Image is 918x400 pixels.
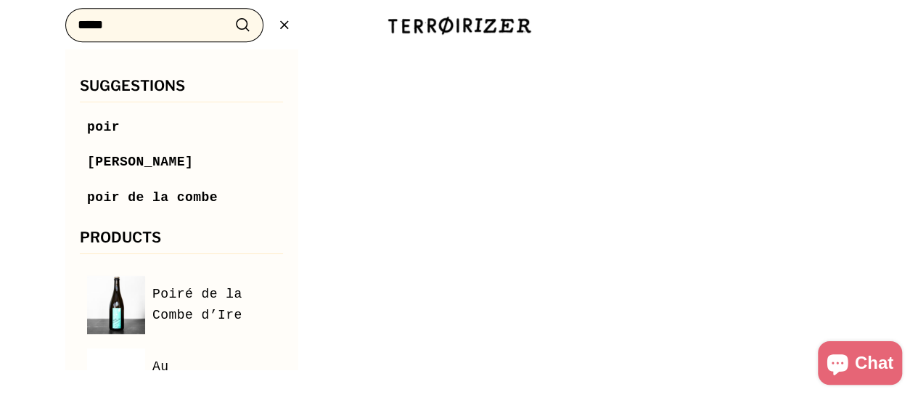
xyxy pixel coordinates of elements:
span: Au [PERSON_NAME] [152,356,276,399]
span: poir de la combe [87,190,218,205]
span: [PERSON_NAME] [87,155,193,169]
a: Poiré de la Combe d’Ire Poiré de la Combe d’Ire [87,276,276,334]
span: poir [87,120,120,134]
h3: Suggestions [80,78,283,102]
h3: Products [80,230,283,254]
a: poir [87,117,276,138]
img: Poiré de la Combe d’Ire [87,276,145,334]
inbox-online-store-chat: Shopify online store chat [814,341,906,388]
span: Poiré de la Combe d’Ire [152,284,276,326]
a: poir de la combe [87,187,276,208]
a: [PERSON_NAME] [87,152,276,173]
